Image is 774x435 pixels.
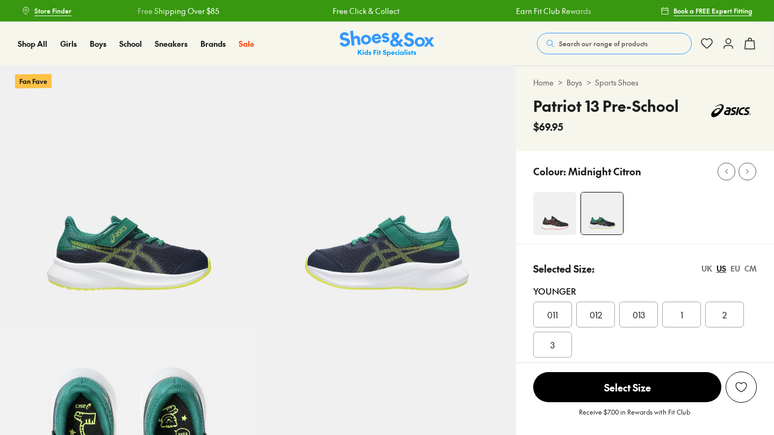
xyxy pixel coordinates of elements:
[533,77,757,88] div: > >
[547,308,558,321] span: 011
[730,263,740,274] div: EU
[550,338,555,351] span: 3
[595,77,639,88] a: Sports Shoes
[680,308,683,321] span: 1
[559,39,648,48] span: Search our range of products
[340,31,434,57] a: Shoes & Sox
[340,31,434,57] img: SNS_Logo_Responsive.svg
[673,6,752,16] span: Book a FREE Expert Fitting
[533,164,566,179] p: Colour:
[533,284,757,297] div: Younger
[633,308,645,321] span: 013
[533,372,721,403] button: Select Size
[705,95,757,127] img: Vendor logo
[533,261,594,276] p: Selected Size:
[581,192,623,234] img: 4-548354_1
[533,95,679,117] h4: Patriot 13 Pre-School
[533,119,563,134] span: $69.95
[239,38,254,49] a: Sale
[533,192,576,235] img: 4-548348_1
[567,77,582,88] a: Boys
[722,308,727,321] span: 2
[119,38,142,49] a: School
[661,1,752,20] a: Book a FREE Expert Fitting
[590,308,602,321] span: 012
[258,66,516,324] img: 5-548355_1
[744,263,757,274] div: CM
[15,74,52,88] p: Fan Fave
[200,38,226,49] a: Brands
[333,5,399,17] a: Free Click & Collect
[34,6,71,16] span: Store Finder
[533,372,721,402] span: Select Size
[60,38,77,49] a: Girls
[579,407,690,426] p: Receive $7.00 in Rewards with Fit Club
[726,372,757,403] button: Add to Wishlist
[90,38,106,49] a: Boys
[533,77,554,88] a: Home
[716,263,726,274] div: US
[701,263,712,274] div: UK
[568,164,641,179] p: Midnight Citron
[537,33,692,54] button: Search our range of products
[21,1,71,20] a: Store Finder
[516,5,591,17] a: Earn Fit Club Rewards
[138,5,219,17] a: Free Shipping Over $85
[18,38,47,49] a: Shop All
[155,38,188,49] a: Sneakers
